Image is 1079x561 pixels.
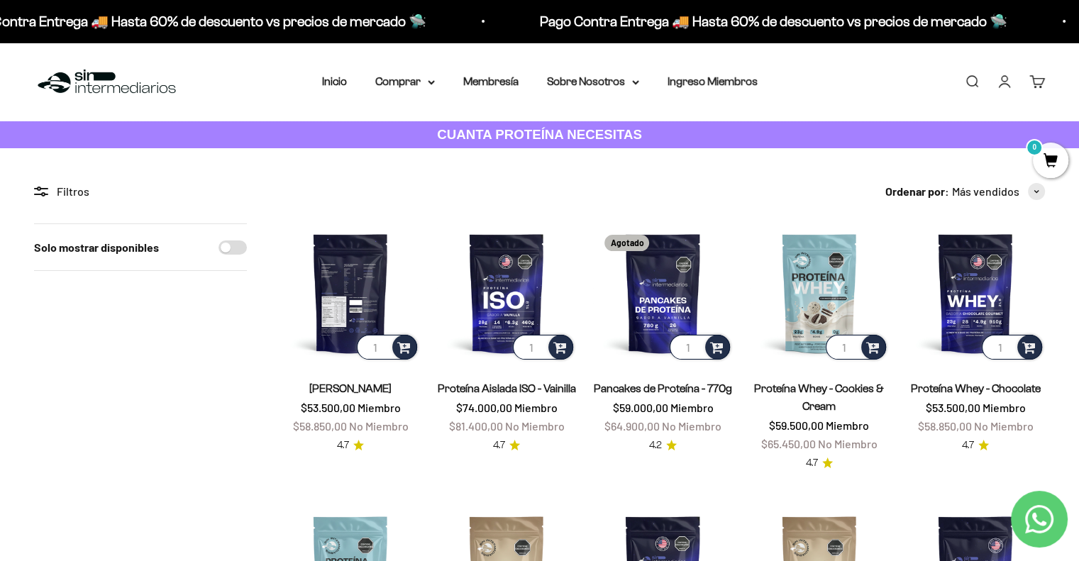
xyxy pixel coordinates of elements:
[438,382,576,394] a: Proteína Aislada ISO - Vainilla
[538,10,1006,33] p: Pago Contra Entrega 🚚 Hasta 60% de descuento vs precios de mercado 🛸
[547,72,639,91] summary: Sobre Nosotros
[649,438,662,453] span: 4.2
[514,401,558,414] span: Miembro
[309,382,392,394] a: [PERSON_NAME]
[349,419,409,433] span: No Miembro
[1026,139,1043,156] mark: 0
[925,401,980,414] span: $53.500,00
[662,419,721,433] span: No Miembro
[437,127,642,142] strong: CUANTA PROTEÍNA NECESITAS
[982,401,1025,414] span: Miembro
[493,438,520,453] a: 4.74.7 de 5.0 estrellas
[322,75,347,87] a: Inicio
[818,437,878,450] span: No Miembro
[375,72,435,91] summary: Comprar
[962,438,974,453] span: 4.7
[668,75,758,87] a: Ingreso Miembros
[806,455,818,471] span: 4.7
[463,75,519,87] a: Membresía
[449,419,503,433] span: $81.400,00
[952,182,1019,201] span: Más vendidos
[293,419,347,433] span: $58.850,00
[604,419,660,433] span: $64.900,00
[973,419,1033,433] span: No Miembro
[612,401,668,414] span: $59.000,00
[493,438,505,453] span: 4.7
[594,382,732,394] a: Pancakes de Proteína - 770g
[885,182,949,201] span: Ordenar por:
[962,438,989,453] a: 4.74.7 de 5.0 estrellas
[281,223,420,362] img: Proteína Whey - Vainilla
[649,438,677,453] a: 4.24.2 de 5.0 estrellas
[917,419,971,433] span: $58.850,00
[337,438,349,453] span: 4.7
[1033,154,1068,170] a: 0
[910,382,1040,394] a: Proteína Whey - Chocolate
[301,401,355,414] span: $53.500,00
[826,418,869,432] span: Miembro
[670,401,713,414] span: Miembro
[34,238,159,257] label: Solo mostrar disponibles
[456,401,512,414] span: $74.000,00
[358,401,401,414] span: Miembro
[806,455,833,471] a: 4.74.7 de 5.0 estrellas
[769,418,824,432] span: $59.500,00
[505,419,565,433] span: No Miembro
[761,437,816,450] span: $65.450,00
[34,182,247,201] div: Filtros
[952,182,1045,201] button: Más vendidos
[337,438,364,453] a: 4.74.7 de 5.0 estrellas
[754,382,884,412] a: Proteína Whey - Cookies & Cream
